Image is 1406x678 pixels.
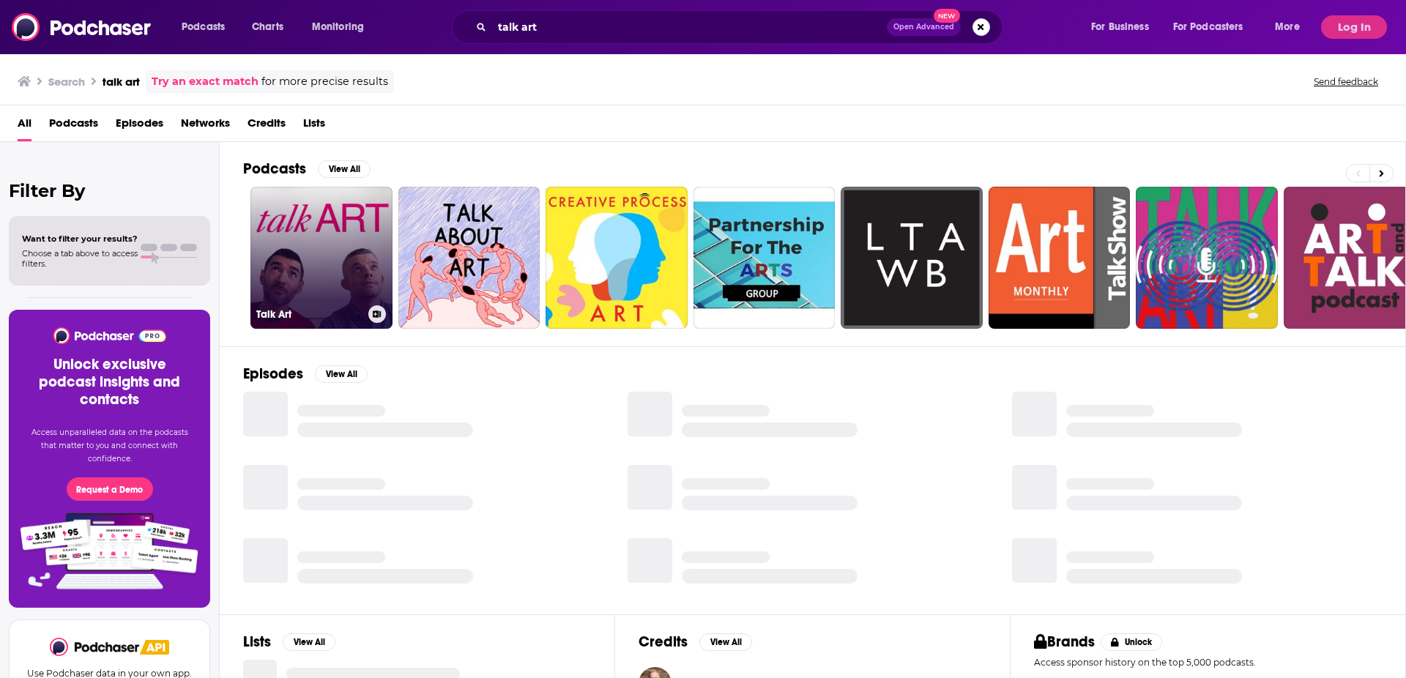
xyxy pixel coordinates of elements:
button: Unlock [1101,633,1163,651]
button: Request a Demo [67,477,153,501]
span: More [1275,17,1300,37]
p: Access sponsor history on the top 5,000 podcasts. [1034,657,1382,668]
p: Access unparalleled data on the podcasts that matter to you and connect with confidence. [26,426,193,466]
button: open menu [1164,15,1265,39]
a: CreditsView All [639,633,752,651]
button: View All [283,633,335,651]
h2: Brands [1034,633,1095,651]
a: Lists [303,111,325,141]
h3: Talk Art [256,308,362,321]
img: Podchaser API banner [140,640,169,655]
div: Search podcasts, credits, & more... [466,10,1016,44]
button: Send feedback [1309,75,1383,88]
a: Talk Art [250,187,393,329]
button: Log In [1321,15,1387,39]
h2: Filter By [9,180,210,201]
a: Try an exact match [152,73,258,90]
span: Charts [252,17,283,37]
img: Podchaser - Follow, Share and Rate Podcasts [50,638,141,656]
h2: Episodes [243,365,303,383]
a: Episodes [116,111,163,141]
span: Choose a tab above to access filters. [22,248,138,269]
img: Pro Features [15,513,204,590]
button: open menu [1081,15,1167,39]
h2: Lists [243,633,271,651]
input: Search podcasts, credits, & more... [492,15,887,39]
a: EpisodesView All [243,365,368,383]
h3: Unlock exclusive podcast insights and contacts [26,356,193,409]
span: New [934,9,960,23]
h2: Credits [639,633,688,651]
h3: talk art [103,75,140,89]
button: View All [318,160,371,178]
button: View All [699,633,752,651]
a: All [18,111,31,141]
a: ListsView All [243,633,335,651]
img: Podchaser - Follow, Share and Rate Podcasts [12,13,152,41]
span: For Podcasters [1173,17,1243,37]
a: PodcastsView All [243,160,371,178]
button: open menu [1265,15,1318,39]
h2: Podcasts [243,160,306,178]
button: Open AdvancedNew [887,18,961,36]
a: Charts [242,15,292,39]
button: View All [315,365,368,383]
a: Podcasts [49,111,98,141]
span: Podcasts [182,17,225,37]
h3: Search [48,75,85,89]
a: Networks [181,111,230,141]
a: Credits [248,111,286,141]
button: open menu [171,15,244,39]
span: Monitoring [312,17,364,37]
span: for more precise results [261,73,388,90]
span: Open Advanced [893,23,954,31]
img: Podchaser - Follow, Share and Rate Podcasts [52,327,167,344]
span: Want to filter your results? [22,234,138,244]
span: For Business [1091,17,1149,37]
button: open menu [302,15,383,39]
